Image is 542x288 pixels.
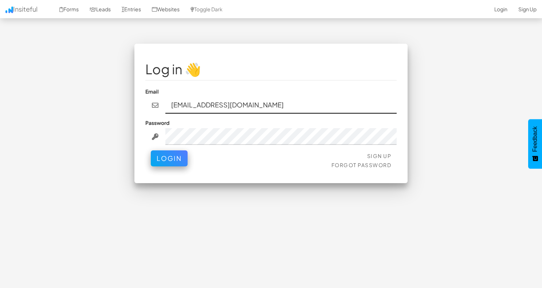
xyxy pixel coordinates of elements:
label: Email [145,88,159,95]
button: Feedback - Show survey [528,119,542,169]
button: Login [151,150,188,166]
a: Forgot Password [331,162,392,168]
span: Feedback [532,126,538,152]
label: Password [145,119,169,126]
img: icon.png [5,7,13,13]
a: Sign Up [367,153,392,159]
input: john@doe.com [165,97,397,114]
h1: Log in 👋 [145,62,397,76]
